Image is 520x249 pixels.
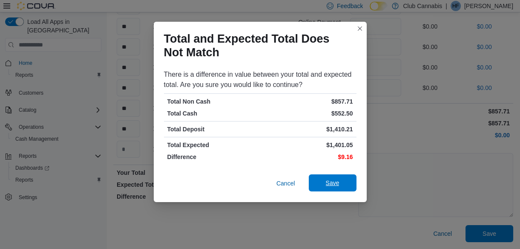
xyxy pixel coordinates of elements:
[262,97,353,106] p: $857.71
[262,153,353,161] p: $9.16
[262,109,353,118] p: $552.50
[167,125,259,133] p: Total Deposit
[276,179,295,188] span: Cancel
[355,23,365,34] button: Closes this modal window
[262,141,353,149] p: $1,401.05
[167,153,259,161] p: Difference
[167,141,259,149] p: Total Expected
[309,174,356,191] button: Save
[262,125,353,133] p: $1,410.21
[273,175,299,192] button: Cancel
[326,179,339,187] span: Save
[167,97,259,106] p: Total Non Cash
[164,69,356,90] div: There is a difference in value between your total and expected total. Are you sure you would like...
[167,109,259,118] p: Total Cash
[164,32,350,59] h1: Total and Expected Total Does Not Match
